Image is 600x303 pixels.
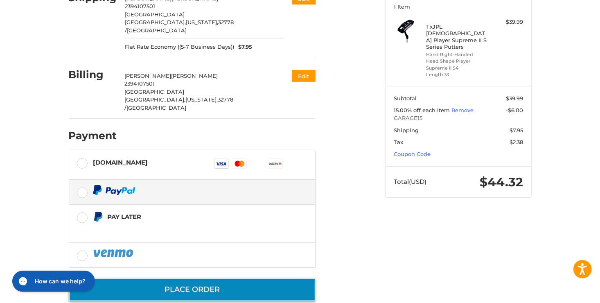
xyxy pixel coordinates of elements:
iframe: Gorgias live chat messenger [8,268,97,295]
span: $44.32 [480,174,523,190]
span: Total (USD) [394,178,426,185]
span: GARAGE15 [394,114,523,122]
li: Length 33 [426,71,489,78]
span: Shipping [394,127,419,133]
li: Head Shape Player Supreme II S4 [426,58,489,71]
span: 15.00% off each item [394,107,451,113]
span: 32778 / [124,96,233,111]
span: [US_STATE], [185,96,218,103]
h4: 1 x JPL [DEMOGRAPHIC_DATA] Player Supreme II S Series Putters [426,23,489,50]
span: [GEOGRAPHIC_DATA] [126,104,186,111]
button: Place Order [69,278,316,301]
img: Pay Later icon [93,212,103,222]
span: [GEOGRAPHIC_DATA] [124,88,184,95]
span: 32778 / [125,19,234,34]
img: PayPal icon [93,248,135,258]
span: [GEOGRAPHIC_DATA] [127,27,187,34]
li: Hand Right-Handed [426,51,489,58]
span: 2394107501 [125,3,155,9]
div: $39.99 [491,18,523,26]
span: [GEOGRAPHIC_DATA] [125,11,185,18]
span: $7.95 [510,127,523,133]
span: 2394107501 [124,80,155,87]
a: Remove [451,107,474,113]
img: PayPal icon [93,185,135,195]
button: Edit [292,70,316,82]
span: $2.38 [510,139,523,145]
span: Subtotal [394,95,417,102]
h2: Payment [69,129,117,142]
span: [PERSON_NAME] [171,72,218,79]
span: $39.99 [506,95,523,102]
h2: Billing [69,68,117,81]
span: $7.95 [234,43,252,51]
span: [GEOGRAPHIC_DATA], [125,19,186,25]
span: Tax [394,139,403,145]
div: Pay Later [107,210,264,224]
span: Flat Rate Economy ((5-7 Business Days)) [125,43,234,51]
span: -$6.00 [506,107,523,113]
span: [GEOGRAPHIC_DATA], [124,96,185,103]
a: Coupon Code [394,151,431,157]
span: [PERSON_NAME] [124,72,171,79]
span: [US_STATE], [186,19,218,25]
div: [DOMAIN_NAME] [93,156,148,169]
iframe: PayPal Message 1 [93,226,264,233]
h3: 1 Item [394,3,523,10]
